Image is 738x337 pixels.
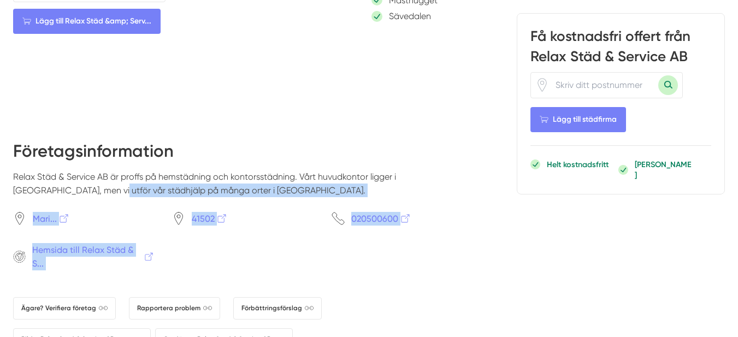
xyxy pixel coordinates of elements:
[658,75,678,95] button: Sök med postnummer
[530,27,711,72] h3: Få kostnadsfri offert från Relax Städ & Service AB
[129,297,220,320] a: Rapportera problem
[32,243,155,271] span: Hemsida till Relax Städ & S...
[137,303,212,314] span: Rapportera problem
[192,212,228,226] span: 41502
[530,107,626,132] : Lägg till städfirma
[33,212,70,226] span: Mari...
[13,297,116,320] a: Ägare? Verifiera företag
[389,9,431,23] p: Sävedalen
[13,212,155,226] a: Mari...
[547,159,609,170] p: Helt kostnadsfritt
[351,212,411,226] span: 020500600
[172,212,185,225] svg: Pin / Karta
[233,297,322,320] a: Förbättringsförslag
[332,212,345,225] svg: Telefon
[21,303,108,314] span: Ägare? Verifiera företag
[13,243,155,271] a: Hemsida till Relax Städ & S...
[13,139,473,170] h2: Företagsinformation
[535,78,549,92] svg: Pin / Karta
[13,212,26,225] svg: Pin / Karta
[549,72,658,97] input: Skriv ditt postnummer
[332,212,473,226] a: 020500600
[13,170,473,206] p: Relax Städ & Service AB är proffs på hemstädning och kontorsstädning. Vårt huvudkontor ligger i [...
[535,78,549,92] span: Klicka för att använda din position.
[241,303,314,314] span: Förbättringsförslag
[635,159,693,181] p: [PERSON_NAME]
[13,9,161,34] : Lägg till Relax Städ &amp; Serv...
[172,212,314,226] a: 41502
